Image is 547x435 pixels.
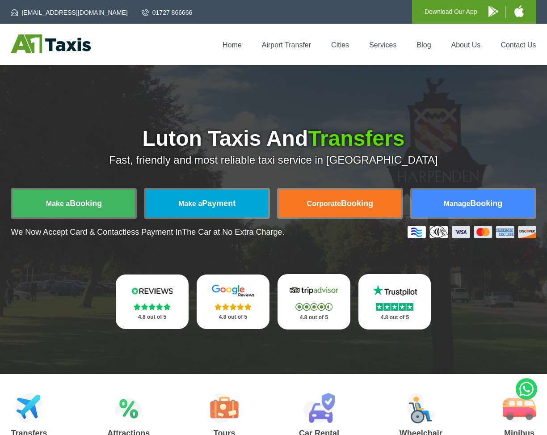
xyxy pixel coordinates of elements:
p: 4.8 out of 5 [287,312,340,323]
a: Trustpilot Stars 4.8 out of 5 [358,274,431,329]
a: 01727 866666 [142,8,193,17]
img: Wheelchair [407,393,435,423]
span: Manage [444,200,471,207]
span: Transfers [308,127,404,150]
img: Car Rental [303,393,335,423]
img: Tours [210,393,239,423]
img: Stars [376,303,413,311]
img: A1 Taxis Android App [488,6,498,17]
img: Minibus [503,393,536,423]
img: A1 Taxis St Albans LTD [11,34,91,53]
span: The Car at No Extra Charge. [182,228,284,237]
img: Google [206,284,259,298]
a: Services [369,41,396,49]
img: Credit And Debit Cards [408,226,536,238]
p: We Now Accept Card & Contactless Payment In [11,228,284,237]
a: Make aBooking [13,190,135,217]
a: Reviews.io Stars 4.8 out of 5 [116,275,188,329]
img: Stars [134,303,171,310]
a: Tripadvisor Stars 4.8 out of 5 [278,274,350,329]
a: Airport Transfer [262,41,311,49]
a: Make aPayment [146,190,268,217]
p: Fast, friendly and most reliable taxi service in [GEOGRAPHIC_DATA] [11,154,536,166]
img: Stars [295,303,332,311]
p: 4.8 out of 5 [126,312,178,323]
span: Make a [178,200,202,207]
span: Make a [46,200,70,207]
a: [EMAIL_ADDRESS][DOMAIN_NAME] [11,8,127,17]
a: ManageBooking [412,190,534,217]
a: Contact Us [501,41,536,49]
a: Google Stars 4.8 out of 5 [197,275,269,329]
img: Airport Transfers [16,393,43,423]
h1: Luton Taxis And [11,128,536,149]
p: 4.8 out of 5 [368,312,421,323]
a: About Us [451,41,481,49]
a: Cities [331,41,349,49]
p: Download Our App [425,6,477,17]
a: Blog [417,41,431,49]
span: Corporate [307,200,341,207]
img: Stars [215,303,252,310]
a: Home [223,41,242,49]
a: CorporateBooking [279,190,401,217]
img: A1 Taxis iPhone App [514,5,524,17]
img: Attractions [115,393,142,423]
img: Trustpilot [368,284,421,297]
img: Tripadvisor [287,284,340,297]
p: 4.8 out of 5 [206,312,259,323]
img: Reviews.io [126,284,178,298]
